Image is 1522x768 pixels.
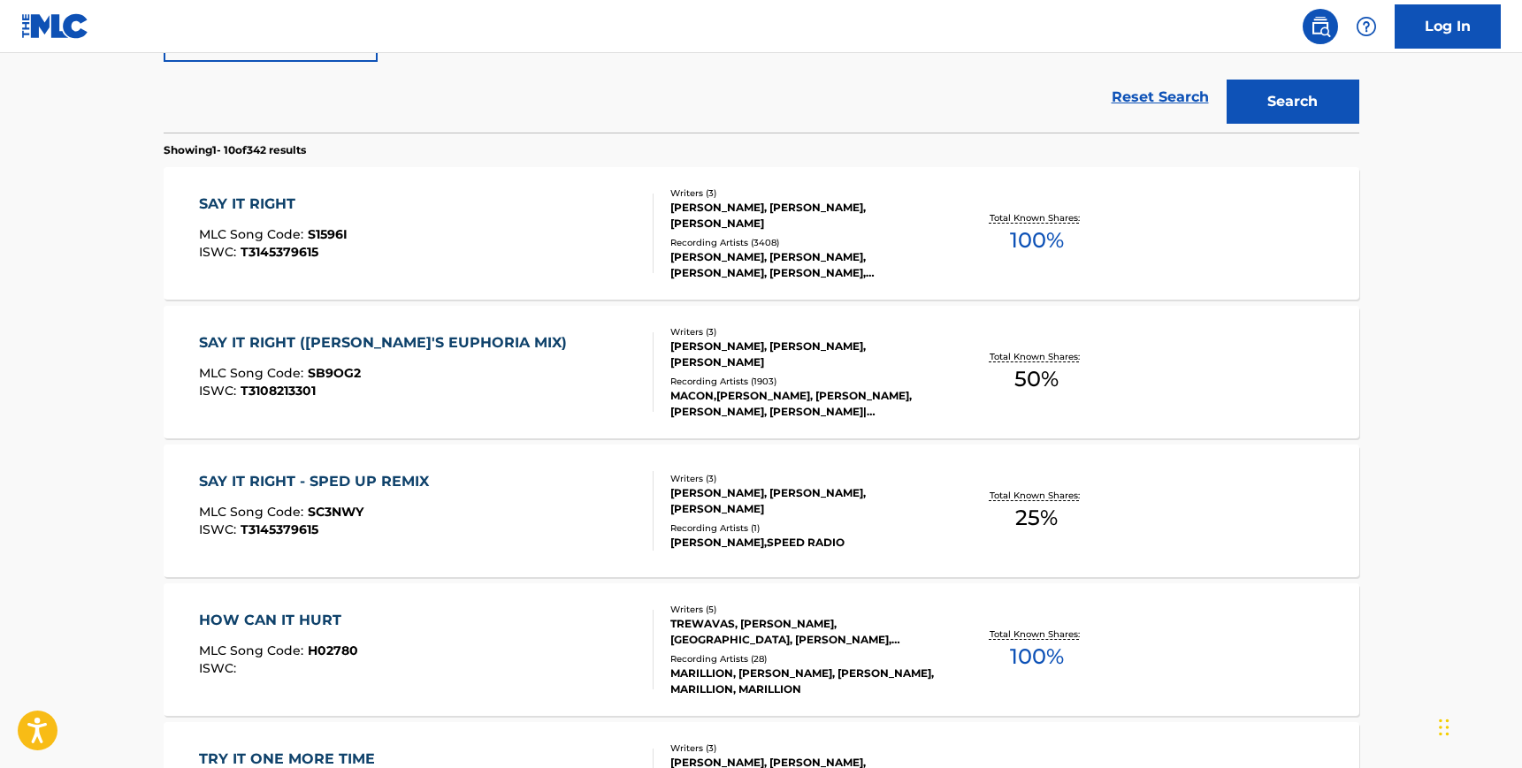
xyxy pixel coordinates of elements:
span: 100 % [1010,641,1064,673]
img: help [1356,16,1377,37]
div: Writers ( 3 ) [670,325,937,338]
p: Total Known Shares: [990,350,1084,363]
span: ISWC : [199,244,241,260]
div: [PERSON_NAME], [PERSON_NAME], [PERSON_NAME], [PERSON_NAME], [PERSON_NAME] [670,249,937,281]
iframe: Chat Widget [1434,683,1522,768]
div: SAY IT RIGHT [199,194,348,215]
button: Search [1227,80,1359,124]
div: MARILLION, [PERSON_NAME], [PERSON_NAME], MARILLION, MARILLION [670,665,937,697]
span: S1596I [308,226,348,242]
span: MLC Song Code : [199,365,308,381]
p: Total Known Shares: [990,489,1084,502]
div: Help [1349,9,1384,44]
span: ISWC : [199,521,241,537]
a: HOW CAN IT HURTMLC Song Code:H02780ISWC:Writers (5)TREWAVAS, [PERSON_NAME], [GEOGRAPHIC_DATA], [P... [164,583,1359,716]
span: ISWC : [199,383,241,399]
img: search [1310,16,1331,37]
a: SAY IT RIGHT ([PERSON_NAME]'S EUPHORIA MIX)MLC Song Code:SB9OG2ISWC:T3108213301Writers (3)[PERSON... [164,306,1359,438]
div: Writers ( 3 ) [670,741,937,755]
p: Total Known Shares: [990,627,1084,641]
div: MACON,[PERSON_NAME], [PERSON_NAME], [PERSON_NAME], [PERSON_NAME]|[PERSON_NAME], ROOTNICS [670,388,937,420]
img: MLC Logo [21,13,89,39]
span: MLC Song Code : [199,504,308,520]
div: [PERSON_NAME], [PERSON_NAME], [PERSON_NAME] [670,485,937,517]
a: Public Search [1303,9,1338,44]
div: [PERSON_NAME], [PERSON_NAME], [PERSON_NAME] [670,338,937,370]
span: 50 % [1014,363,1059,395]
span: 100 % [1010,224,1064,256]
div: SAY IT RIGHT - SPED UP REMIX [199,471,438,492]
div: TREWAVAS, [PERSON_NAME], [GEOGRAPHIC_DATA], [PERSON_NAME], [PERSON_NAME] [670,616,937,648]
p: Total Known Shares: [990,211,1084,224]
span: MLC Song Code : [199,226,308,242]
span: SB9OG2 [308,365,361,381]
div: HOW CAN IT HURT [199,610,358,631]
p: Showing 1 - 10 of 342 results [164,142,306,158]
div: [PERSON_NAME], [PERSON_NAME], [PERSON_NAME] [670,200,937,232]
a: Log In [1395,4,1501,49]
span: ISWC : [199,660,241,676]
span: H02780 [308,643,358,658]
a: SAY IT RIGHTMLC Song Code:S1596IISWC:T3145379615Writers (3)[PERSON_NAME], [PERSON_NAME], [PERSON_... [164,167,1359,300]
div: SAY IT RIGHT ([PERSON_NAME]'S EUPHORIA MIX) [199,332,576,354]
a: Reset Search [1103,78,1218,117]
div: Writers ( 3 ) [670,472,937,485]
span: MLC Song Code : [199,643,308,658]
span: T3108213301 [241,383,316,399]
a: SAY IT RIGHT - SPED UP REMIXMLC Song Code:SC3NWYISWC:T3145379615Writers (3)[PERSON_NAME], [PERSON... [164,445,1359,577]
div: [PERSON_NAME],SPEED RADIO [670,535,937,551]
div: Recording Artists ( 1 ) [670,521,937,535]
div: Writers ( 5 ) [670,603,937,616]
span: T3145379615 [241,521,318,537]
div: Recording Artists ( 1903 ) [670,375,937,388]
div: Drag [1439,701,1449,754]
div: Recording Artists ( 3408 ) [670,236,937,249]
div: Writers ( 3 ) [670,186,937,200]
div: Recording Artists ( 28 ) [670,652,937,665]
span: SC3NWY [308,504,363,520]
span: 25 % [1015,502,1058,534]
span: T3145379615 [241,244,318,260]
